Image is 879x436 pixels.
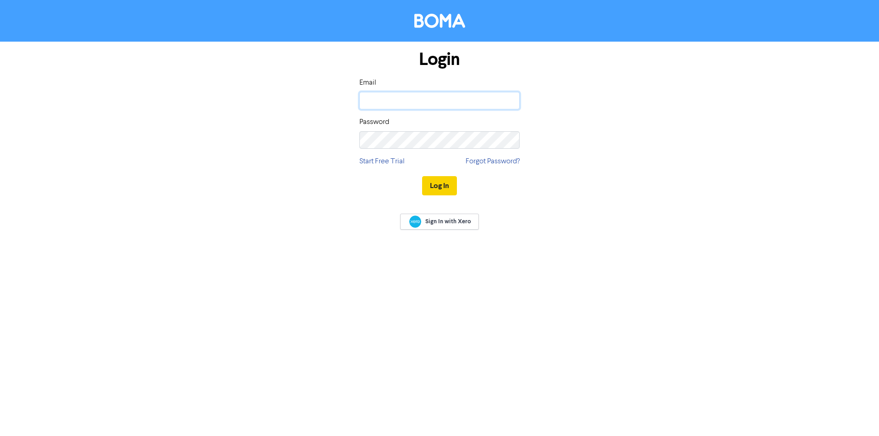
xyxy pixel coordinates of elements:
[422,176,457,195] button: Log In
[414,14,465,28] img: BOMA Logo
[359,156,405,167] a: Start Free Trial
[425,217,471,226] span: Sign In with Xero
[359,77,376,88] label: Email
[359,49,520,70] h1: Login
[400,214,479,230] a: Sign In with Xero
[409,215,421,228] img: Xero logo
[359,117,389,128] label: Password
[466,156,520,167] a: Forgot Password?
[833,392,879,436] iframe: Chat Widget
